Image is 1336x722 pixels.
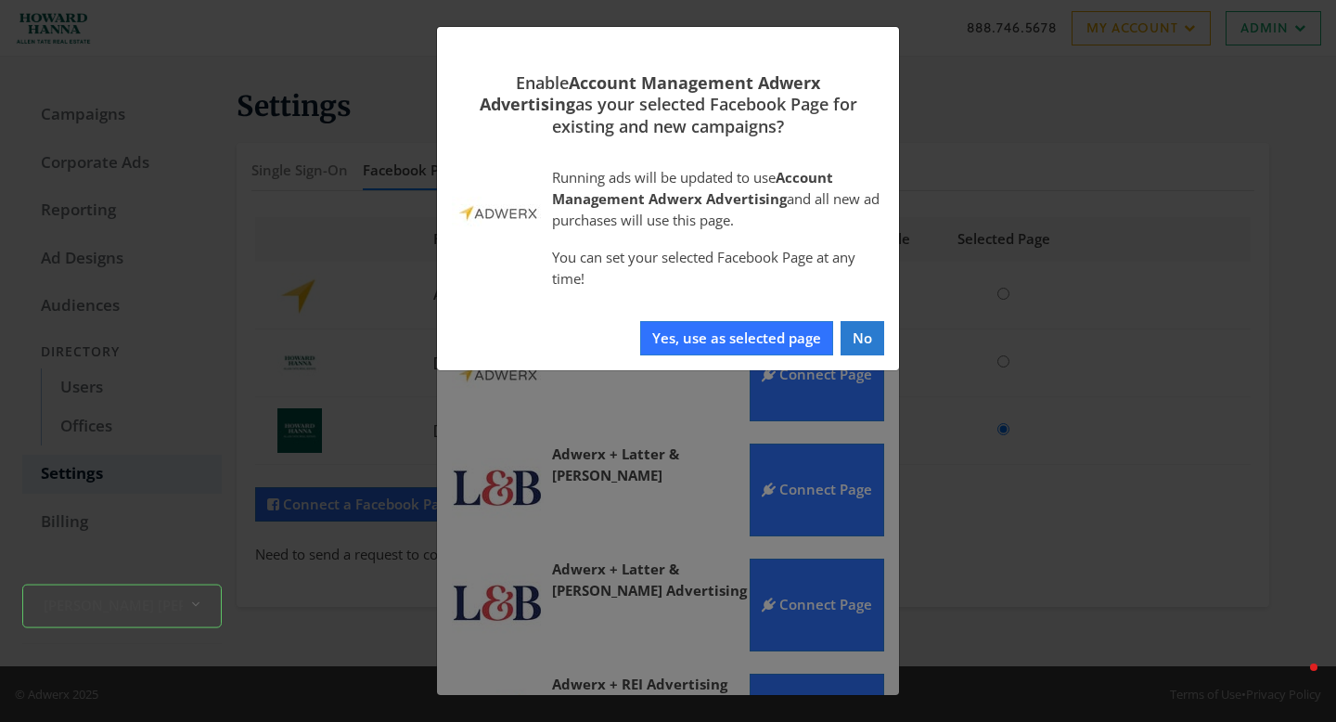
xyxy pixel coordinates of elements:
[459,72,877,137] h5: Enable as your selected Facebook Page for existing and new campaigns?
[552,168,833,208] strong: Account Management Adwerx Advertising
[22,585,222,628] button: [PERSON_NAME] [PERSON_NAME]
[552,167,884,232] div: Running ads will be updated to use and all new ad purchases will use this page.
[1273,659,1317,703] iframe: Intercom live chat
[452,167,545,260] img: Account Management Adwerx Advertising
[480,71,821,115] strong: Account Management Adwerx Advertising
[841,321,884,355] button: No
[552,247,884,290] div: You can set your selected Facebook Page at any time!
[640,321,833,355] button: Yes, use as selected page
[44,594,183,615] span: [PERSON_NAME] [PERSON_NAME]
